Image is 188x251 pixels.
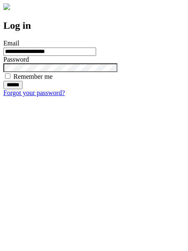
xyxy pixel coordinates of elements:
label: Remember me [13,73,53,80]
img: logo-4e3dc11c47720685a147b03b5a06dd966a58ff35d612b21f08c02c0306f2b779.png [3,3,10,10]
label: Password [3,56,29,63]
label: Email [3,40,19,47]
h2: Log in [3,20,185,31]
a: Forgot your password? [3,89,65,96]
